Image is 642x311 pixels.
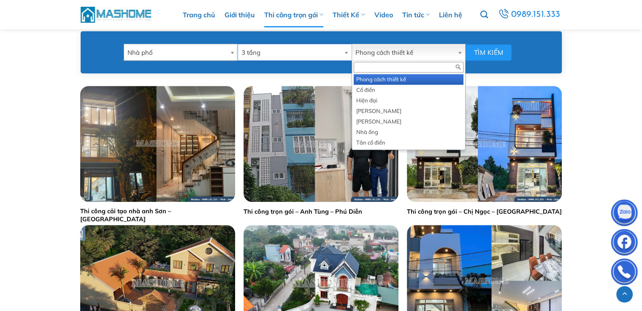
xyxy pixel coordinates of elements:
a: Giới thiệu [225,2,255,27]
a: Tin tức [402,2,430,27]
li: Nhà ống [354,127,463,137]
li: Cổ điển [354,85,463,95]
img: Thi công trọn gói chị Ngọc - Thái Bình | MasHome [407,86,562,202]
a: Tìm kiếm [480,6,488,24]
span: 3 tầng [241,44,341,61]
img: Thi công trọn gói - Anh Tùng - Phú Diễn | MasHome [244,86,398,202]
img: Phone [612,260,637,286]
li: [PERSON_NAME] [354,106,463,116]
img: Cải tạo nhà anh Sơn - Hà Đông | MasHome [80,86,235,202]
a: Lên đầu trang [616,286,633,303]
a: Thi công trọn gói [264,2,323,27]
a: Thi công trọn gói – Anh Tùng – Phú Diễn [244,208,362,216]
li: Tân cổ điển [354,137,463,148]
li: Phong cách thiết kế [354,74,463,85]
span: Nhà phố [127,44,227,61]
a: Thi công trọn gói – Chị Ngọc – [GEOGRAPHIC_DATA] [407,208,562,216]
img: Zalo [612,201,637,227]
a: Thi công cải tạo nhà anh Sơn – [GEOGRAPHIC_DATA] [80,207,235,223]
a: 0989.151.333 [497,7,561,22]
li: [PERSON_NAME] [354,116,463,127]
li: Hiện đại [354,95,463,106]
img: MasHome – Tổng Thầu Thiết Kế Và Xây Nhà Trọn Gói [81,5,152,24]
a: Thiết Kế [333,2,365,27]
a: Trang chủ [183,2,215,27]
span: 0989.151.333 [511,8,561,22]
a: Video [374,2,393,27]
a: Liên hệ [439,2,462,27]
img: Facebook [612,231,637,256]
button: Tìm kiếm [466,44,512,61]
span: Phong cách thiết kế [355,44,454,61]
